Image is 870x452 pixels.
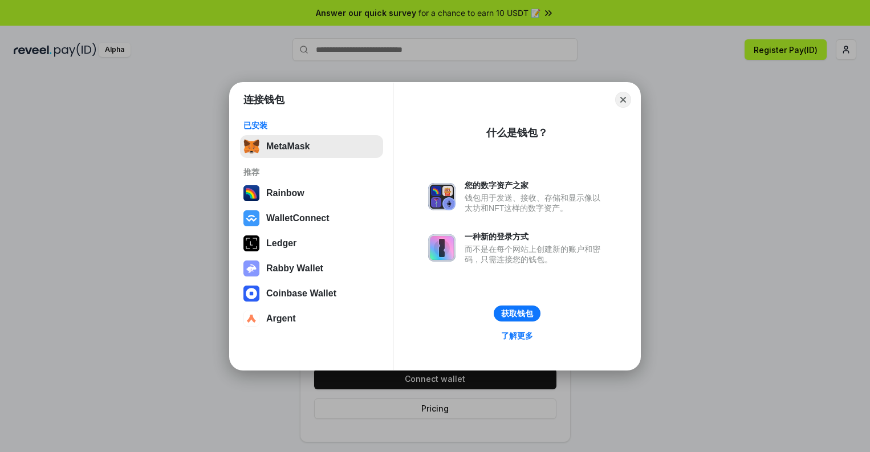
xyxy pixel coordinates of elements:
div: Rabby Wallet [266,263,323,274]
div: Argent [266,313,296,324]
button: Close [615,92,631,108]
div: 获取钱包 [501,308,533,319]
div: 推荐 [243,167,380,177]
button: WalletConnect [240,207,383,230]
button: Rabby Wallet [240,257,383,280]
img: svg+xml,%3Csvg%20xmlns%3D%22http%3A%2F%2Fwww.w3.org%2F2000%2Fsvg%22%20fill%3D%22none%22%20viewBox... [428,234,456,262]
div: 一种新的登录方式 [465,231,606,242]
div: Coinbase Wallet [266,288,336,299]
img: svg+xml,%3Csvg%20width%3D%2228%22%20height%3D%2228%22%20viewBox%3D%220%200%2028%2028%22%20fill%3D... [243,286,259,302]
button: Rainbow [240,182,383,205]
img: svg+xml,%3Csvg%20xmlns%3D%22http%3A%2F%2Fwww.w3.org%2F2000%2Fsvg%22%20width%3D%2228%22%20height%3... [243,235,259,251]
button: 获取钱包 [494,306,540,321]
img: svg+xml,%3Csvg%20fill%3D%22none%22%20height%3D%2233%22%20viewBox%3D%220%200%2035%2033%22%20width%... [243,139,259,154]
div: 您的数字资产之家 [465,180,606,190]
button: Argent [240,307,383,330]
button: Coinbase Wallet [240,282,383,305]
div: Rainbow [266,188,304,198]
img: svg+xml,%3Csvg%20width%3D%22120%22%20height%3D%22120%22%20viewBox%3D%220%200%20120%20120%22%20fil... [243,185,259,201]
img: svg+xml,%3Csvg%20width%3D%2228%22%20height%3D%2228%22%20viewBox%3D%220%200%2028%2028%22%20fill%3D... [243,311,259,327]
img: svg+xml,%3Csvg%20xmlns%3D%22http%3A%2F%2Fwww.w3.org%2F2000%2Fsvg%22%20fill%3D%22none%22%20viewBox... [243,260,259,276]
div: 已安装 [243,120,380,131]
button: Ledger [240,232,383,255]
div: MetaMask [266,141,310,152]
button: MetaMask [240,135,383,158]
div: 钱包用于发送、接收、存储和显示像以太坊和NFT这样的数字资产。 [465,193,606,213]
h1: 连接钱包 [243,93,284,107]
div: WalletConnect [266,213,330,223]
div: 了解更多 [501,331,533,341]
div: 什么是钱包？ [486,126,548,140]
img: svg+xml,%3Csvg%20xmlns%3D%22http%3A%2F%2Fwww.w3.org%2F2000%2Fsvg%22%20fill%3D%22none%22%20viewBox... [428,183,456,210]
div: 而不是在每个网站上创建新的账户和密码，只需连接您的钱包。 [465,244,606,264]
img: svg+xml,%3Csvg%20width%3D%2228%22%20height%3D%2228%22%20viewBox%3D%220%200%2028%2028%22%20fill%3D... [243,210,259,226]
a: 了解更多 [494,328,540,343]
div: Ledger [266,238,296,249]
